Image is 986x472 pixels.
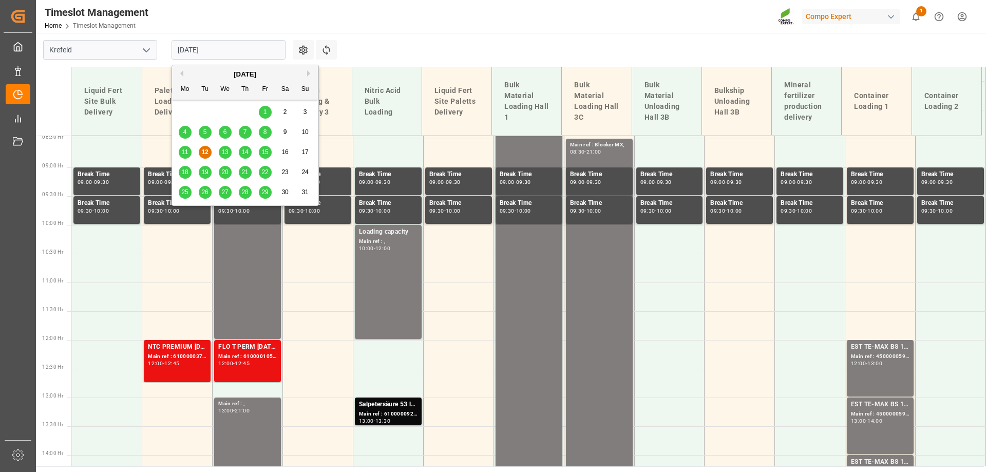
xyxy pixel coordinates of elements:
[239,126,252,139] div: Choose Thursday, August 7th, 2025
[374,180,375,184] div: -
[586,180,601,184] div: 09:30
[201,168,208,176] span: 19
[359,198,418,209] div: Break Time
[867,180,882,184] div: 09:30
[301,168,308,176] span: 24
[239,166,252,179] div: Choose Thursday, August 21st, 2025
[164,209,179,213] div: 10:00
[727,180,742,184] div: 09:30
[279,83,292,96] div: Sa
[584,149,586,154] div: -
[148,180,163,184] div: 09:00
[259,83,272,96] div: Fr
[921,169,980,180] div: Break Time
[181,188,188,196] span: 25
[584,180,586,184] div: -
[640,180,655,184] div: 09:00
[361,81,413,122] div: Nitric Acid Bulk Loading
[299,186,312,199] div: Choose Sunday, August 31st, 2025
[920,86,973,116] div: Container Loading 2
[710,169,769,180] div: Break Time
[221,188,228,196] span: 27
[261,168,268,176] span: 22
[516,209,531,213] div: 10:00
[359,227,418,237] div: Loading capacity
[179,126,192,139] div: Choose Monday, August 4th, 2025
[795,209,797,213] div: -
[281,148,288,156] span: 16
[261,188,268,196] span: 29
[259,146,272,159] div: Choose Friday, August 15th, 2025
[218,400,277,408] div: Main ref : ,
[851,342,909,352] div: EST TE-MAX BS 11-48 20kg (x56) INT MTO;
[172,40,286,60] input: DD.MM.YYYY
[444,180,446,184] div: -
[164,361,179,366] div: 12:45
[500,209,515,213] div: 09:30
[241,148,248,156] span: 14
[936,180,938,184] div: -
[797,180,812,184] div: 09:30
[851,180,866,184] div: 09:00
[233,408,235,413] div: -
[851,410,909,419] div: Main ref : 4500000595, 2000000427;
[359,209,374,213] div: 09:30
[281,188,288,196] span: 30
[375,180,390,184] div: 09:30
[570,180,585,184] div: 09:00
[500,198,558,209] div: Break Time
[359,400,418,410] div: Salpetersäure 53 lose;
[42,393,63,399] span: 13:00 Hr
[429,198,488,209] div: Break Time
[218,342,277,352] div: FLO T PERM [DATE] 25kg (x60) INT;
[429,169,488,180] div: Break Time
[259,186,272,199] div: Choose Friday, August 29th, 2025
[233,209,235,213] div: -
[239,146,252,159] div: Choose Thursday, August 14th, 2025
[42,134,63,140] span: 08:30 Hr
[233,361,235,366] div: -
[42,450,63,456] span: 14:00 Hr
[570,198,629,209] div: Break Time
[430,81,483,122] div: Liquid Fert Site Paletts Delivery
[163,361,164,366] div: -
[148,198,206,209] div: Break Time
[199,126,212,139] div: Choose Tuesday, August 5th, 2025
[80,81,134,122] div: Liquid Fert Site Bulk Delivery
[586,209,601,213] div: 10:00
[42,335,63,341] span: 12:00 Hr
[359,246,374,251] div: 10:00
[283,128,287,136] span: 9
[289,209,304,213] div: 09:30
[199,166,212,179] div: Choose Tuesday, August 19th, 2025
[92,209,94,213] div: -
[163,180,164,184] div: -
[657,180,672,184] div: 09:30
[710,198,769,209] div: Break Time
[259,106,272,119] div: Choose Friday, August 1st, 2025
[781,180,795,184] div: 09:00
[148,169,206,180] div: Break Time
[150,81,203,122] div: Paletts Loading & Delivery 1
[78,180,92,184] div: 09:00
[299,146,312,159] div: Choose Sunday, August 17th, 2025
[221,168,228,176] span: 20
[42,307,63,312] span: 11:30 Hr
[851,198,909,209] div: Break Time
[927,5,951,28] button: Help Center
[279,106,292,119] div: Choose Saturday, August 2nd, 2025
[640,75,693,127] div: Bulk Material Unloading Hall 3B
[867,419,882,423] div: 14:00
[921,198,980,209] div: Break Time
[359,419,374,423] div: 13:00
[42,422,63,427] span: 13:30 Hr
[938,209,953,213] div: 10:00
[938,180,953,184] div: 09:30
[640,209,655,213] div: 09:30
[710,209,725,213] div: 09:30
[218,408,233,413] div: 13:00
[640,169,699,180] div: Break Time
[94,180,109,184] div: 09:30
[851,169,909,180] div: Break Time
[281,168,288,176] span: 23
